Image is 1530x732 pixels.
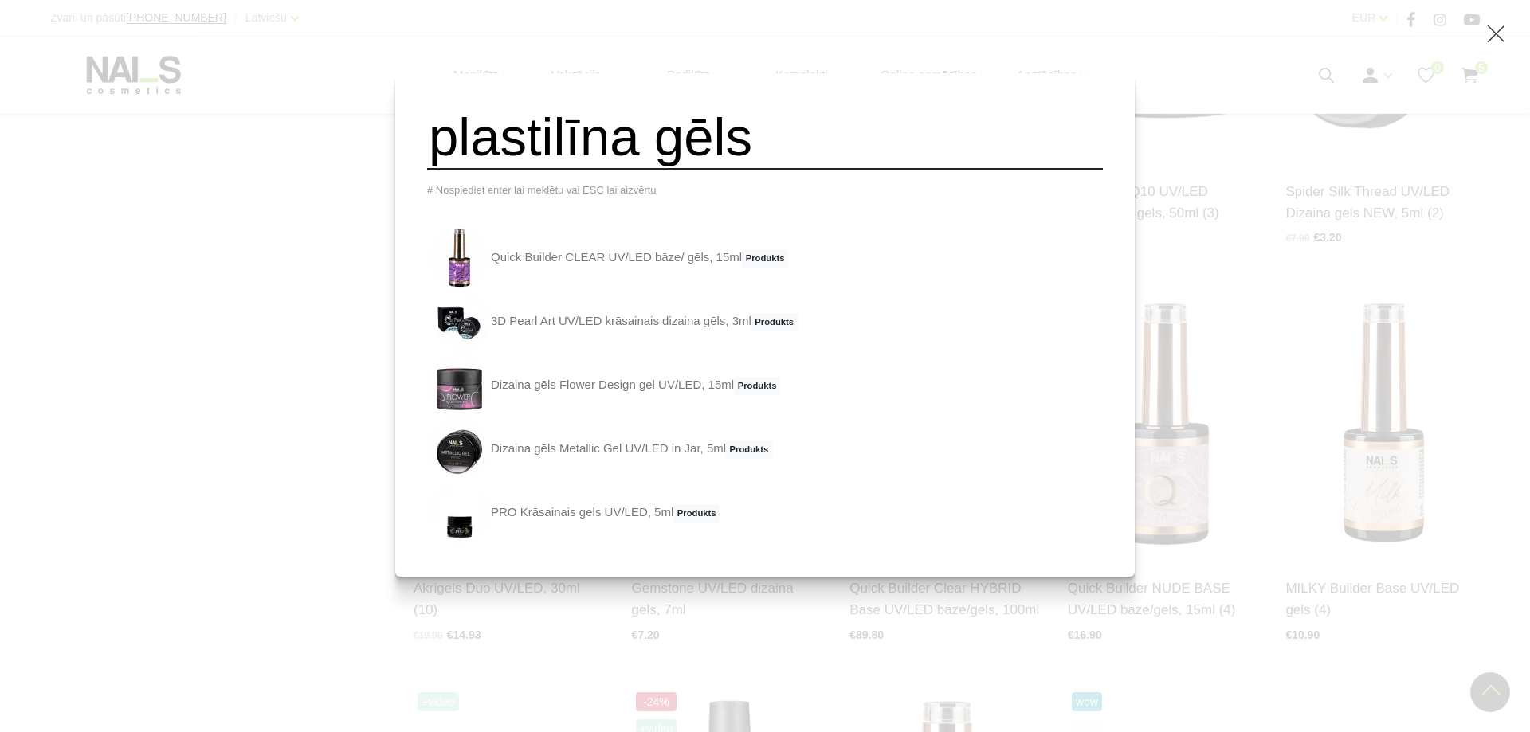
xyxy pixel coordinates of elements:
[673,504,720,523] span: Produkts
[751,313,798,332] span: Produkts
[734,377,780,396] span: Produkts
[427,417,772,481] a: Dizaina gēls Metallic Gel UV/LED in Jar, 5mlProdukts
[726,440,772,460] span: Produkts
[427,184,657,196] span: # Nospiediet enter lai meklētu vai ESC lai aizvērtu
[427,290,798,354] a: 3D Pearl Art UV/LED krāsainais dizaina gēls, 3mlProdukts
[427,354,780,417] a: Dizaina gēls Flower Design gel UV/LED, 15mlProdukts
[742,249,788,268] span: Produkts
[427,226,788,290] a: Quick Builder CLEAR UV/LED bāze/ gēls, 15mlProdukts
[427,481,720,545] a: PRO Krāsainais gels UV/LED, 5mlProdukts
[427,105,1103,170] input: Meklēt produktus ...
